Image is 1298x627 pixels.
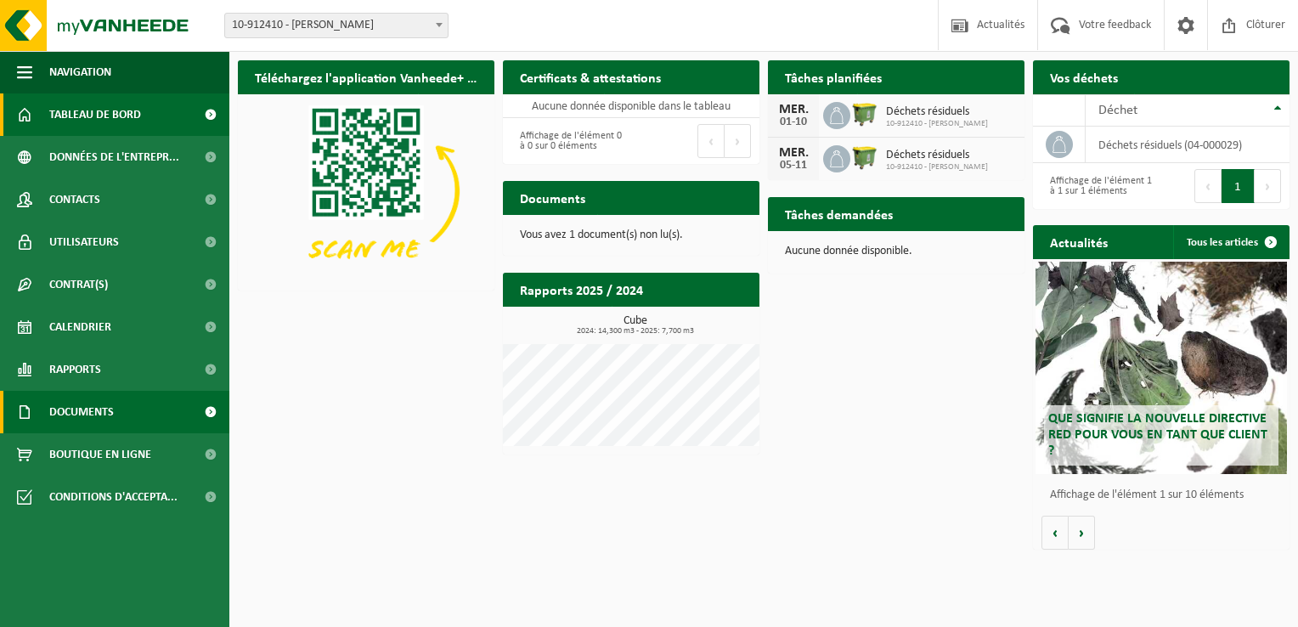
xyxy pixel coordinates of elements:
[886,105,988,119] span: Déchets résiduels
[503,181,602,214] h2: Documents
[238,60,494,93] h2: Téléchargez l'application Vanheede+ maintenant!
[725,124,751,158] button: Next
[49,178,100,221] span: Contacts
[776,116,810,128] div: 01-10
[1086,127,1290,163] td: déchets résiduels (04-000029)
[776,103,810,116] div: MER.
[1255,169,1281,203] button: Next
[1050,489,1281,501] p: Affichage de l'élément 1 sur 10 éléments
[1033,60,1135,93] h2: Vos déchets
[1194,169,1222,203] button: Previous
[886,149,988,162] span: Déchets résiduels
[776,160,810,172] div: 05-11
[224,13,449,38] span: 10-912410 - BAUVIN FRANÇOIS - JALLET
[776,146,810,160] div: MER.
[785,246,1007,257] p: Aucune donnée disponible.
[503,60,678,93] h2: Certificats & attestations
[49,348,101,391] span: Rapports
[49,263,108,306] span: Contrat(s)
[520,229,742,241] p: Vous avez 1 document(s) non lu(s).
[503,273,660,306] h2: Rapports 2025 / 2024
[1173,225,1288,259] a: Tous les articles
[1041,167,1153,205] div: Affichage de l'élément 1 à 1 sur 1 éléments
[1098,104,1137,117] span: Déchet
[238,94,494,287] img: Download de VHEPlus App
[503,94,759,118] td: Aucune donnée disponible dans le tableau
[49,391,114,433] span: Documents
[225,14,448,37] span: 10-912410 - BAUVIN FRANÇOIS - JALLET
[511,327,759,336] span: 2024: 14,300 m3 - 2025: 7,700 m3
[49,93,141,136] span: Tableau de bord
[511,315,759,336] h3: Cube
[511,122,623,160] div: Affichage de l'élément 0 à 0 sur 0 éléments
[886,162,988,172] span: 10-912410 - [PERSON_NAME]
[49,136,179,178] span: Données de l'entrepr...
[49,221,119,263] span: Utilisateurs
[1033,225,1125,258] h2: Actualités
[49,476,178,518] span: Conditions d'accepta...
[49,306,111,348] span: Calendrier
[1041,516,1069,550] button: Vorige
[850,99,879,128] img: WB-1100-HPE-GN-50
[886,119,988,129] span: 10-912410 - [PERSON_NAME]
[49,51,111,93] span: Navigation
[1036,262,1287,474] a: Que signifie la nouvelle directive RED pour vous en tant que client ?
[697,124,725,158] button: Previous
[768,197,910,230] h2: Tâches demandées
[1222,169,1255,203] button: 1
[768,60,899,93] h2: Tâches planifiées
[49,433,151,476] span: Boutique en ligne
[612,306,758,340] a: Consulter les rapports
[850,143,879,172] img: WB-1100-HPE-GN-50
[1048,412,1267,458] span: Que signifie la nouvelle directive RED pour vous en tant que client ?
[1069,516,1095,550] button: Volgende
